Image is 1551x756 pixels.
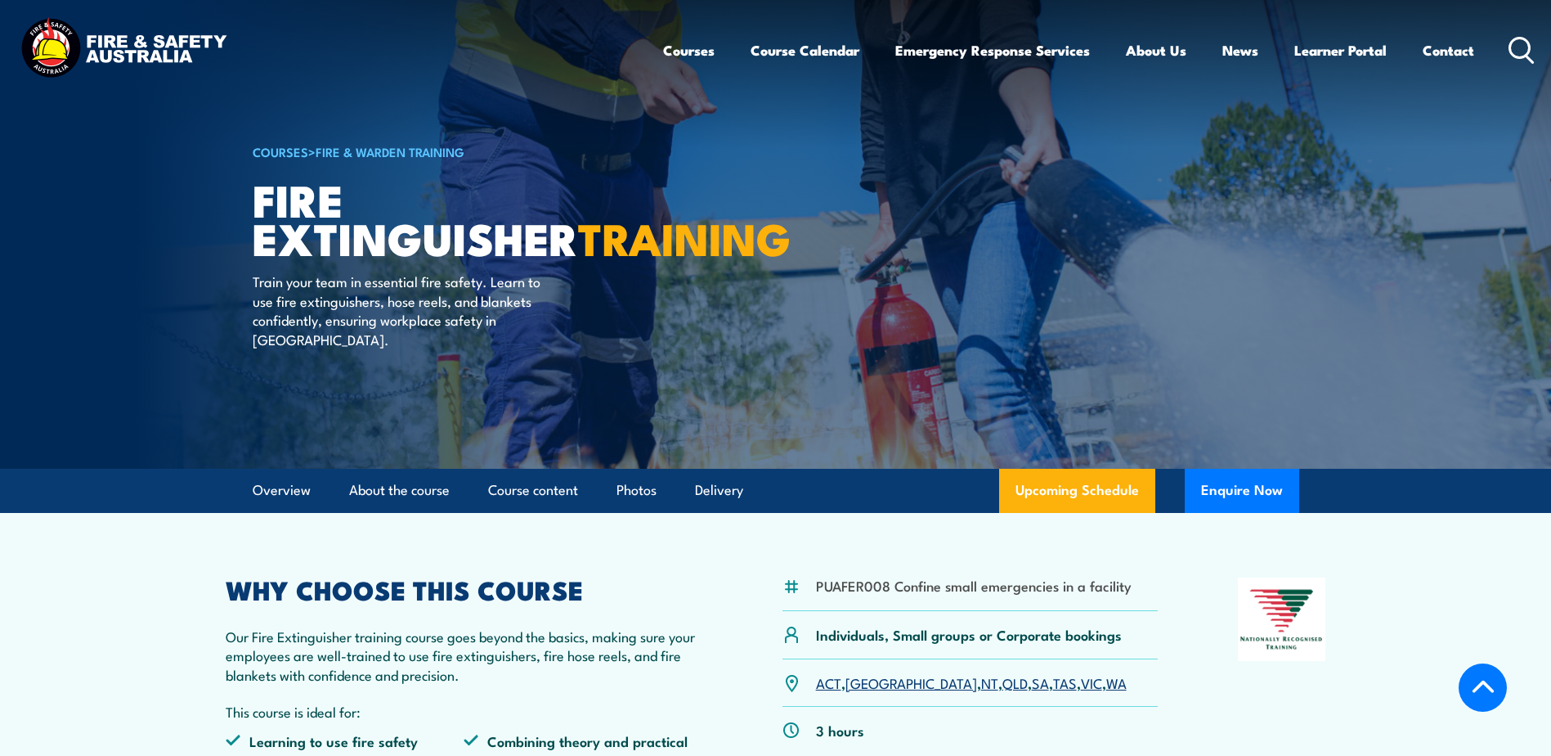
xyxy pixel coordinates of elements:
[226,702,703,721] p: This course is ideal for:
[845,673,977,692] a: [GEOGRAPHIC_DATA]
[816,576,1132,595] li: PUAFER008 Confine small emergencies in a facility
[1032,673,1049,692] a: SA
[999,469,1155,513] a: Upcoming Schedule
[253,469,311,512] a: Overview
[1106,673,1127,692] a: WA
[488,469,578,512] a: Course content
[226,627,703,684] p: Our Fire Extinguisher training course goes beyond the basics, making sure your employees are well...
[253,180,657,256] h1: Fire Extinguisher
[1126,29,1186,72] a: About Us
[1002,673,1028,692] a: QLD
[1053,673,1077,692] a: TAS
[1423,29,1474,72] a: Contact
[578,203,791,271] strong: TRAINING
[253,142,657,161] h6: >
[695,469,743,512] a: Delivery
[1081,673,1102,692] a: VIC
[1238,578,1326,661] img: Nationally Recognised Training logo.
[1185,469,1299,513] button: Enquire Now
[816,721,864,740] p: 3 hours
[816,673,841,692] a: ACT
[253,142,308,160] a: COURSES
[1294,29,1387,72] a: Learner Portal
[226,578,703,601] h2: WHY CHOOSE THIS COURSE
[816,673,1127,692] p: , , , , , , ,
[616,469,657,512] a: Photos
[663,29,715,72] a: Courses
[751,29,859,72] a: Course Calendar
[349,469,450,512] a: About the course
[895,29,1090,72] a: Emergency Response Services
[981,673,998,692] a: NT
[816,625,1122,644] p: Individuals, Small groups or Corporate bookings
[253,272,551,349] p: Train your team in essential fire safety. Learn to use fire extinguishers, hose reels, and blanke...
[1222,29,1258,72] a: News
[316,142,464,160] a: Fire & Warden Training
